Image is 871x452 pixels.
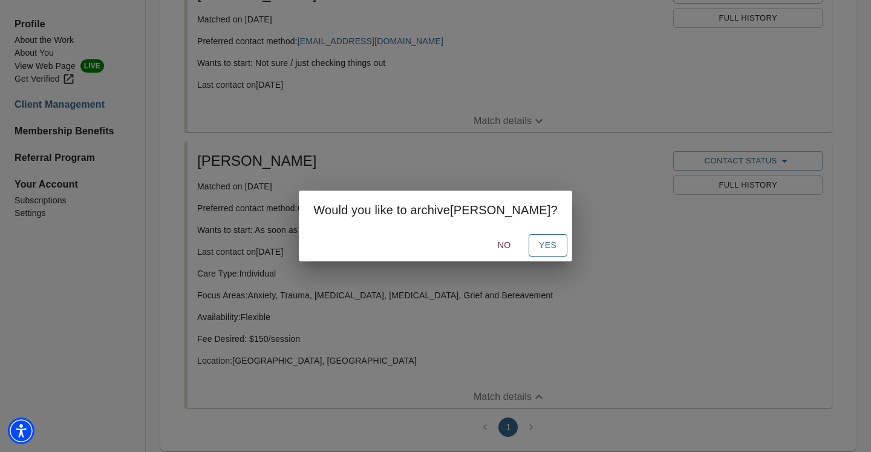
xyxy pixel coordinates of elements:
[490,238,519,253] span: No
[485,234,524,257] button: No
[313,200,557,220] h2: Would you like to archive [PERSON_NAME] ?
[538,238,558,253] span: Yes
[8,418,34,444] div: Accessibility Menu
[529,234,567,257] button: Yes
